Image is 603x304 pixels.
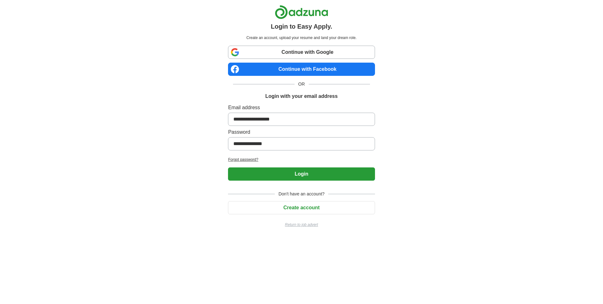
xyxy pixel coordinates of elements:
p: Create an account, upload your resume and land your dream role. [229,35,373,41]
img: Adzuna logo [275,5,328,19]
label: Email address [228,104,375,111]
a: Continue with Google [228,46,375,59]
a: Create account [228,205,375,210]
a: Continue with Facebook [228,63,375,76]
a: Forgot password? [228,157,375,162]
button: Create account [228,201,375,214]
span: OR [295,81,309,87]
h1: Login with your email address [265,93,338,100]
h1: Login to Easy Apply. [271,22,332,31]
a: Return to job advert [228,222,375,228]
button: Login [228,167,375,181]
label: Password [228,128,375,136]
span: Don't have an account? [275,191,329,197]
